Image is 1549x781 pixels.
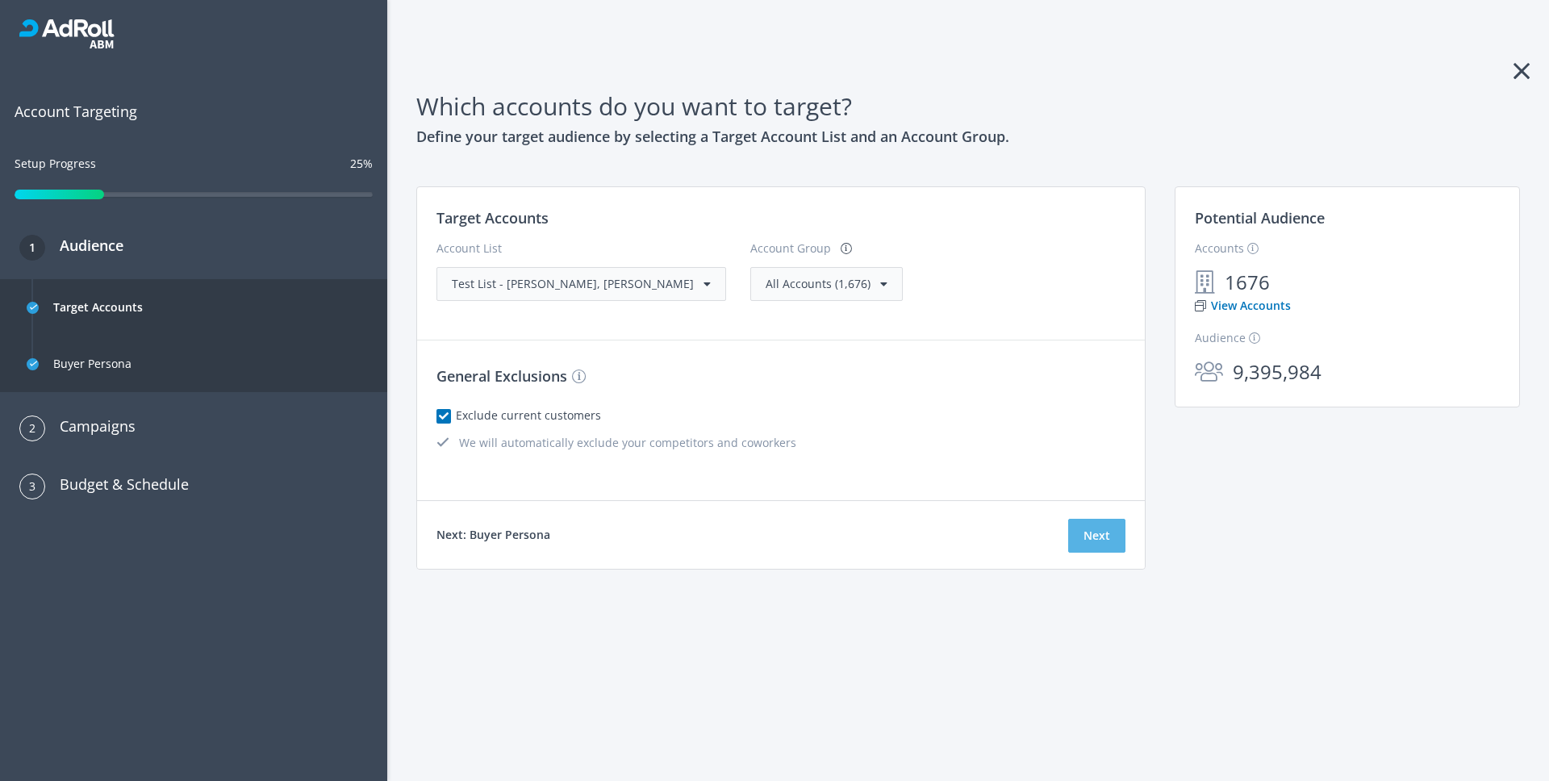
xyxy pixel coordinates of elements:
div: Target Accounts [53,288,143,327]
div: Test List - [PERSON_NAME], [PERSON_NAME] [452,275,711,293]
span: 1 [29,235,35,261]
label: Accounts [1195,240,1259,257]
label: Exclude current customers [461,407,601,424]
div: Setup Progress [15,155,96,187]
span: All Accounts (1,676) [766,276,871,291]
h4: Next: Buyer Persona [436,526,550,544]
div: Buyer Persona [53,345,132,383]
label: Audience [1195,329,1260,347]
button: Next [1068,519,1125,553]
span: 3 [29,474,35,499]
div: We will automatically exclude your competitors and coworkers [436,434,1125,452]
span: Test List - [PERSON_NAME], [PERSON_NAME] [452,276,694,291]
span: 9,395,984 [1223,357,1331,387]
div: RollWorks [19,19,368,48]
h3: Budget & Schedule [45,473,189,495]
h3: Define your target audience by selecting a Target Account List and an Account Group. [416,125,1520,148]
span: 2 [29,416,35,441]
h3: Target Accounts [436,207,1125,229]
h3: Potential Audience [1195,207,1500,239]
span: 1676 [1215,267,1280,298]
h3: Campaigns [45,415,136,437]
h3: General Exclusions [436,365,1125,387]
h1: Which accounts do you want to target? [416,87,1520,125]
a: View Accounts [1195,297,1291,315]
div: 25% [350,155,373,173]
div: All Accounts (1,676) [766,275,887,293]
span: Account Targeting [15,100,373,123]
h3: Audience [45,234,123,257]
div: Account Group [750,240,831,267]
div: Account List [436,240,726,267]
